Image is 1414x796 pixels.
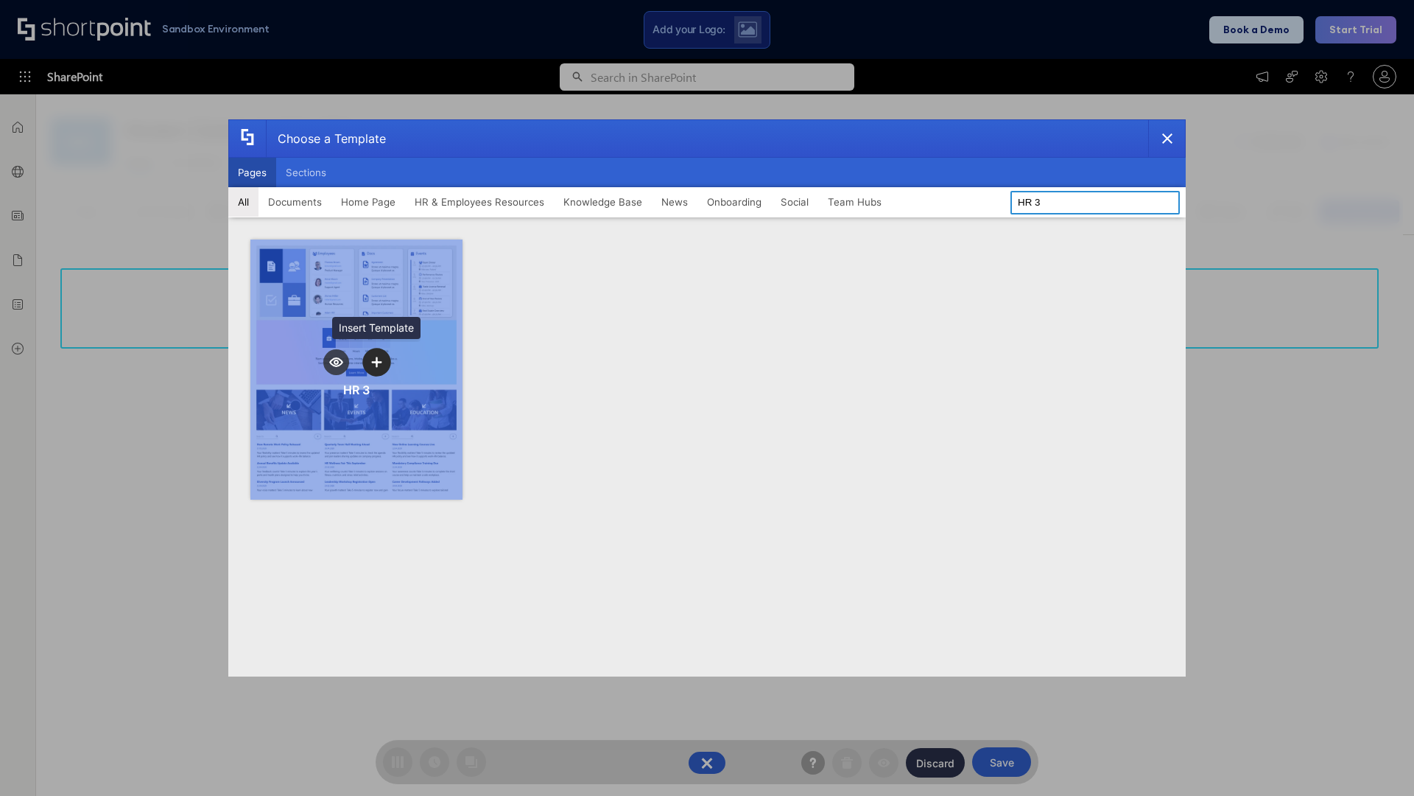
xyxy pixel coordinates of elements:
button: HR & Employees Resources [405,187,554,217]
button: Social [771,187,818,217]
button: Knowledge Base [554,187,652,217]
button: Team Hubs [818,187,891,217]
button: Pages [228,158,276,187]
button: Home Page [331,187,405,217]
button: Documents [258,187,331,217]
iframe: Chat Widget [1340,725,1414,796]
button: Onboarding [697,187,771,217]
button: All [228,187,258,217]
button: News [652,187,697,217]
div: Choose a Template [266,120,386,157]
input: Search [1010,191,1180,214]
button: Sections [276,158,336,187]
div: template selector [228,119,1186,677]
div: HR 3 [343,383,370,397]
